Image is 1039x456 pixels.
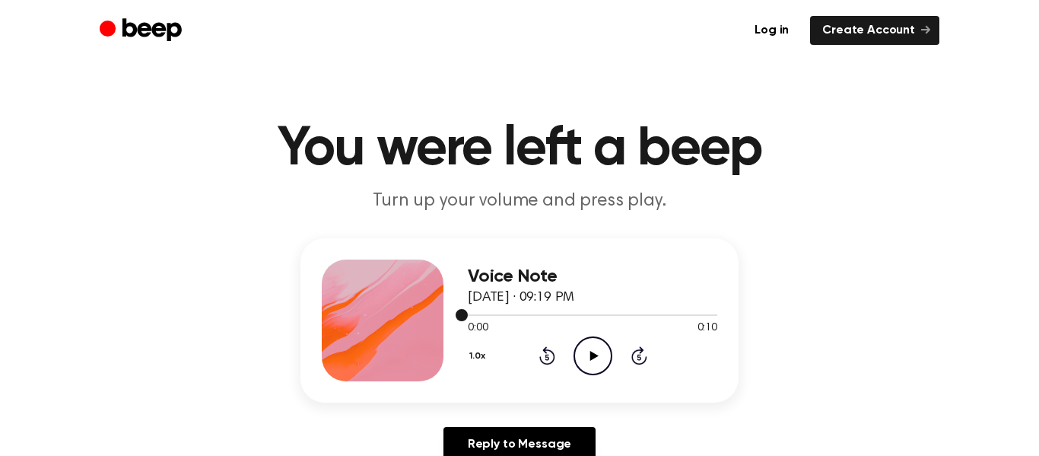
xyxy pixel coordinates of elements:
p: Turn up your volume and press play. [227,189,812,214]
a: Log in [742,16,801,45]
span: 0:10 [697,320,717,336]
h3: Voice Note [468,266,717,287]
span: 0:00 [468,320,488,336]
span: [DATE] · 09:19 PM [468,291,574,305]
h1: You were left a beep [130,122,909,177]
a: Beep [100,16,186,46]
button: 1.0x [468,343,491,369]
a: Create Account [810,16,939,45]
